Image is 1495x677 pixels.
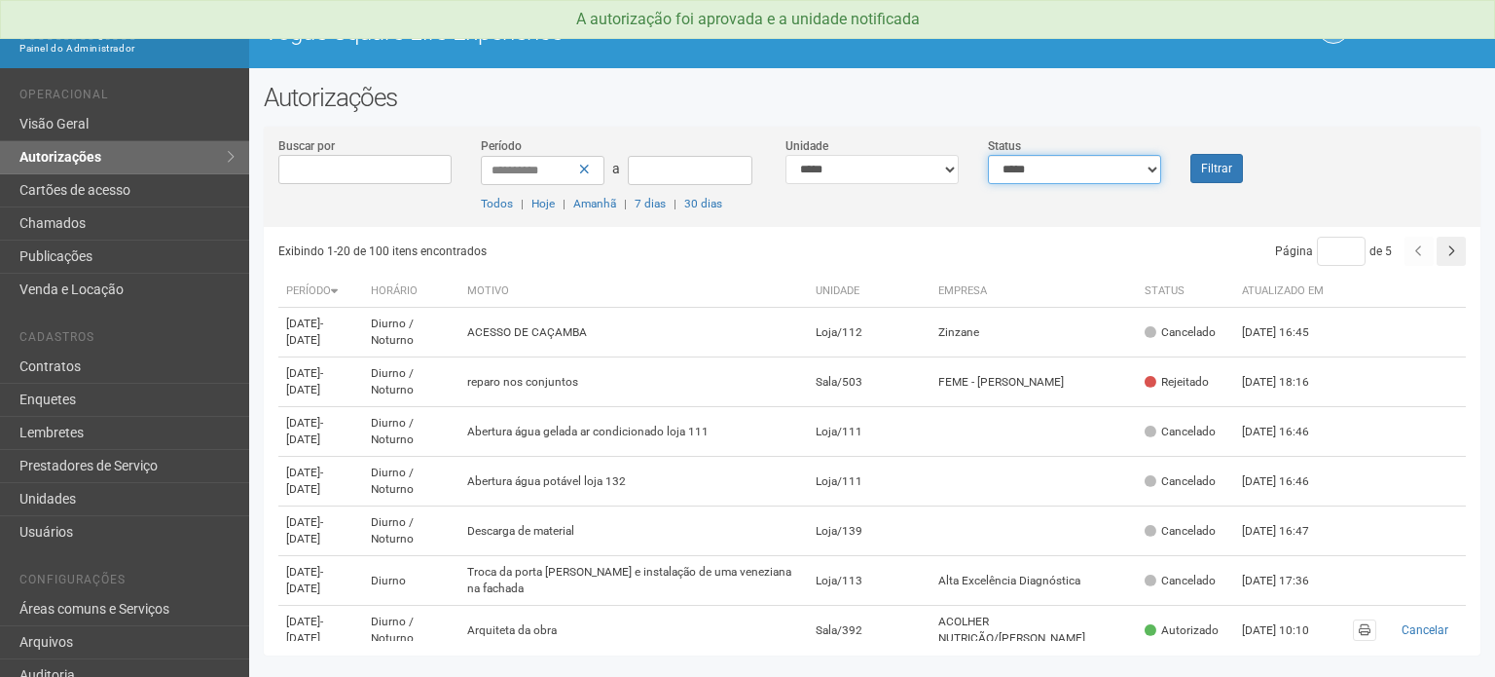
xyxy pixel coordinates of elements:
[363,276,460,308] th: Horário
[1234,276,1341,308] th: Atualizado em
[930,606,1138,656] td: ACOLHER NUTRIÇÃO/[PERSON_NAME]
[459,308,807,357] td: ACESSO DE CAÇAMBA
[278,357,363,407] td: [DATE]
[459,606,807,656] td: Arquiteta da obra
[459,556,807,606] td: Troca da porta [PERSON_NAME] e instalação de uma veneziana na fachada
[1145,424,1216,440] div: Cancelado
[808,556,930,606] td: Loja/113
[459,457,807,507] td: Abertura água potável loja 132
[278,237,876,266] div: Exibindo 1-20 de 100 itens encontrados
[481,197,513,210] a: Todos
[1392,620,1458,641] button: Cancelar
[635,197,666,210] a: 7 dias
[624,197,627,210] span: |
[808,308,930,357] td: Loja/112
[1145,523,1216,540] div: Cancelado
[1234,457,1341,507] td: [DATE] 16:46
[612,161,620,176] span: a
[808,276,930,308] th: Unidade
[264,19,857,45] h1: Vogue Square Life Experience
[930,556,1138,606] td: Alta Excelência Diagnóstica
[278,308,363,357] td: [DATE]
[1145,374,1209,391] div: Rejeitado
[459,407,807,457] td: Abertura água gelada ar condicionado loja 111
[930,308,1138,357] td: Zinzane
[1234,308,1341,357] td: [DATE] 16:45
[278,457,363,507] td: [DATE]
[278,407,363,457] td: [DATE]
[531,197,555,210] a: Hoje
[573,197,616,210] a: Amanhã
[1234,357,1341,407] td: [DATE] 18:16
[1275,244,1392,258] span: Página de 5
[363,606,460,656] td: Diurno / Noturno
[363,308,460,357] td: Diurno / Noturno
[808,407,930,457] td: Loja/111
[1137,276,1234,308] th: Status
[278,606,363,656] td: [DATE]
[363,357,460,407] td: Diurno / Noturno
[19,573,235,593] li: Configurações
[785,137,828,155] label: Unidade
[521,197,524,210] span: |
[1234,407,1341,457] td: [DATE] 16:46
[278,276,363,308] th: Período
[674,197,676,210] span: |
[1190,154,1243,183] button: Filtrar
[808,606,930,656] td: Sala/392
[1234,556,1341,606] td: [DATE] 17:36
[459,276,807,308] th: Motivo
[278,556,363,606] td: [DATE]
[363,507,460,556] td: Diurno / Noturno
[278,507,363,556] td: [DATE]
[459,507,807,556] td: Descarga de material
[1145,473,1216,490] div: Cancelado
[988,137,1021,155] label: Status
[264,83,1480,112] h2: Autorizações
[459,357,807,407] td: reparo nos conjuntos
[684,197,722,210] a: 30 dias
[563,197,565,210] span: |
[363,407,460,457] td: Diurno / Noturno
[1145,324,1216,341] div: Cancelado
[19,88,235,108] li: Operacional
[930,276,1138,308] th: Empresa
[930,357,1138,407] td: FEME - [PERSON_NAME]
[808,457,930,507] td: Loja/111
[1145,622,1219,639] div: Autorizado
[1234,507,1341,556] td: [DATE] 16:47
[808,357,930,407] td: Sala/503
[278,137,335,155] label: Buscar por
[363,556,460,606] td: Diurno
[1145,573,1216,589] div: Cancelado
[808,507,930,556] td: Loja/139
[19,40,235,57] div: Painel do Administrador
[1234,606,1341,656] td: [DATE] 10:10
[19,330,235,351] li: Cadastros
[363,457,460,507] td: Diurno / Noturno
[481,137,522,155] label: Período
